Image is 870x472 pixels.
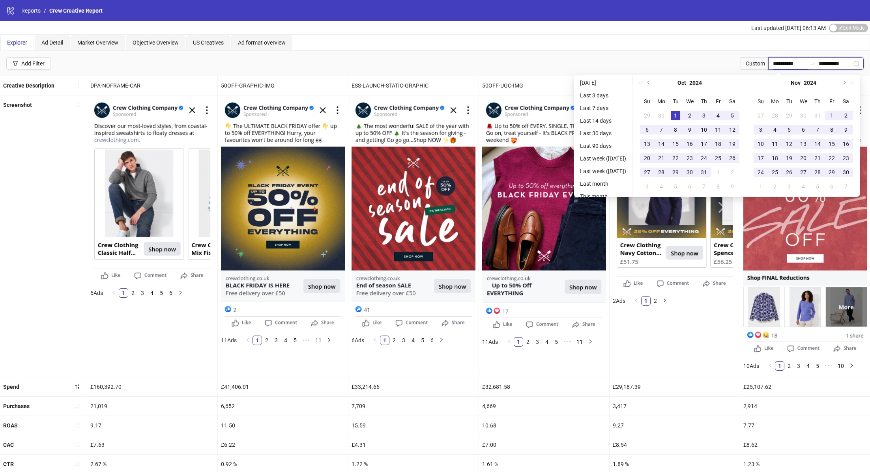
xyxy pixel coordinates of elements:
[176,288,185,298] li: Next Page
[542,337,552,347] li: 4
[640,94,654,108] th: Su
[291,336,299,345] a: 5
[770,153,780,163] div: 18
[552,338,561,346] a: 5
[90,99,214,282] img: Screenshot 6484243241265
[577,154,629,163] li: Last week ([DATE])
[128,288,138,298] li: 2
[129,289,137,297] a: 2
[841,139,851,149] div: 16
[651,296,660,306] li: 2
[437,336,446,345] li: Next Page
[561,337,574,347] li: Next 5 Pages
[713,125,723,134] div: 11
[810,123,825,137] td: 2024-11-07
[796,165,810,179] td: 2024-11-27
[743,99,867,355] img: Screenshot 6616625520265
[640,165,654,179] td: 2024-10-27
[782,151,796,165] td: 2024-11-19
[657,111,666,120] div: 30
[754,123,768,137] td: 2024-11-03
[697,94,711,108] th: Th
[640,137,654,151] td: 2024-10-13
[138,289,147,297] a: 3
[725,165,739,179] td: 2024-11-02
[711,123,725,137] td: 2024-10-11
[408,336,418,345] li: 4
[847,361,856,371] button: right
[699,153,709,163] div: 24
[138,288,147,298] li: 3
[784,111,794,120] div: 29
[281,336,290,345] a: 4
[835,361,847,371] li: 10
[245,338,250,342] span: left
[835,362,846,370] a: 10
[685,111,694,120] div: 2
[754,108,768,123] td: 2024-10-27
[728,139,737,149] div: 19
[409,336,417,345] a: 4
[699,111,709,120] div: 3
[543,338,551,346] a: 4
[640,123,654,137] td: 2024-10-06
[87,76,217,95] div: DPA-NOFRAME-CAR
[324,336,334,345] button: right
[671,139,680,149] div: 15
[839,151,853,165] td: 2024-11-23
[813,362,822,370] a: 5
[3,82,54,89] b: Creative Description
[348,76,479,95] div: ESS-LAUNCH-STATIC-GRAPHIC
[699,125,709,134] div: 10
[133,39,179,46] span: Objective Overview
[810,151,825,165] td: 2024-11-21
[754,165,768,179] td: 2024-11-24
[827,153,836,163] div: 22
[799,153,808,163] div: 20
[399,336,408,345] a: 3
[804,75,816,91] button: Choose a year
[574,337,586,347] li: 11
[642,125,652,134] div: 6
[300,336,312,345] span: •••
[827,125,836,134] div: 8
[654,108,668,123] td: 2024-09-30
[418,336,427,345] li: 5
[725,123,739,137] td: 2024-10-12
[642,168,652,177] div: 27
[825,123,839,137] td: 2024-11-08
[822,361,835,371] span: •••
[725,94,739,108] th: Sa
[683,94,697,108] th: We
[352,99,475,329] img: Screenshot 6628082678465
[75,403,80,409] span: sort-ascending
[640,179,654,194] td: 2024-11-03
[725,137,739,151] td: 2024-10-19
[770,125,780,134] div: 4
[697,137,711,151] td: 2024-10-17
[689,75,702,91] button: Choose a year
[634,298,639,303] span: left
[271,336,281,345] li: 3
[756,111,765,120] div: 27
[112,290,116,295] span: left
[13,61,18,66] span: filter
[809,60,816,67] span: swap-right
[577,78,629,88] li: [DATE]
[711,94,725,108] th: Fr
[640,151,654,165] td: 2024-10-20
[785,362,793,370] a: 2
[813,125,822,134] div: 7
[839,123,853,137] td: 2024-11-09
[799,111,808,120] div: 30
[671,153,680,163] div: 22
[810,108,825,123] td: 2024-10-31
[841,111,851,120] div: 2
[654,123,668,137] td: 2024-10-07
[668,94,683,108] th: Tu
[642,153,652,163] div: 20
[711,151,725,165] td: 2024-10-25
[533,337,542,347] li: 3
[577,141,629,151] li: Last 90 days
[825,94,839,108] th: Fr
